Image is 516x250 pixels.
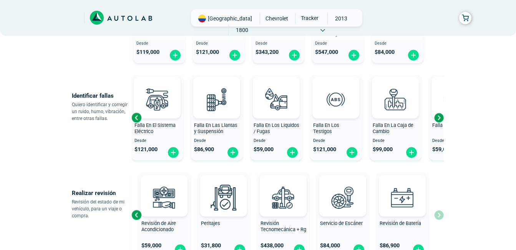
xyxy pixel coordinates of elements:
[432,122,475,128] span: Falla En Los Frenos
[167,147,179,158] img: fi_plus-circle2.svg
[286,147,299,158] img: fi_plus-circle2.svg
[194,138,240,143] span: Desde
[153,177,176,200] img: AD0BCuuxAAAAAElFTkSuQmCC
[432,146,452,153] span: $ 59,000
[320,242,340,249] span: $ 84,000
[212,177,235,200] img: AD0BCuuxAAAAAElFTkSuQmCC
[207,180,241,214] img: peritaje-v3.svg
[229,49,241,61] img: fi_plus-circle2.svg
[295,13,323,23] span: TRACKER
[201,220,220,226] span: Peritajes
[196,41,242,46] span: Desde
[131,75,183,160] button: Falla En El Sistema Eléctrico Desde $121,000
[72,101,131,122] p: Quiero identificar y corregir un ruido, humo, vibración, entre otras fallas.
[134,122,176,135] span: Falla En El Sistema Eléctrico
[256,49,279,55] span: $ 343,200
[254,146,274,153] span: $ 59,000
[378,82,412,116] img: diagnostic_caja-de-cambios-v3.svg
[263,13,290,24] span: CHEVROLET
[313,146,336,153] span: $ 121,000
[380,242,400,249] span: $ 86,900
[391,177,414,200] img: AD0BCuuxAAAAAElFTkSuQmCC
[319,82,353,116] img: diagnostic_diagnostic_abs-v3.svg
[136,41,182,46] span: Desde
[265,78,288,102] img: AD0BCuuxAAAAAElFTkSuQmCC
[229,24,256,36] span: 1800
[134,146,158,153] span: $ 121,000
[432,138,478,143] span: Desde
[260,242,284,249] span: $ 438,000
[429,75,481,160] button: Falla En Los Frenos Desde $59,000
[315,41,361,46] span: Desde
[251,75,302,160] button: Falla En Los Liquidos / Fugas Desde $59,000
[256,41,301,46] span: Desde
[320,220,363,226] span: Servicio de Escáner
[200,82,234,116] img: diagnostic_suspension-v3.svg
[375,49,395,55] span: $ 84,000
[310,75,362,160] button: Falla En Los Testigos Desde $121,000
[208,15,252,22] span: [GEOGRAPHIC_DATA]
[384,78,407,102] img: AD0BCuuxAAAAAElFTkSuQmCC
[315,49,338,55] span: $ 547,000
[205,78,228,102] img: AD0BCuuxAAAAAElFTkSuQmCC
[254,122,299,135] span: Falla En Los Liquidos / Fugas
[407,49,420,61] img: fi_plus-circle2.svg
[438,82,472,116] img: diagnostic_disco-de-freno-v3.svg
[324,78,347,102] img: AD0BCuuxAAAAAElFTkSuQmCC
[147,180,181,214] img: aire_acondicionado-v3.svg
[348,49,360,61] img: fi_plus-circle2.svg
[385,180,419,214] img: cambio_bateria-v3.svg
[375,41,420,46] span: Desde
[313,122,339,135] span: Falla En Los Testigos
[146,78,169,102] img: AD0BCuuxAAAAAElFTkSuQmCC
[328,13,355,24] span: 2013
[370,75,421,160] button: Falla En La Caja de Cambio Desde $99,000
[288,49,300,61] img: fi_plus-circle2.svg
[331,177,354,200] img: AD0BCuuxAAAAAElFTkSuQmCC
[141,220,176,233] span: Revisión de Aire Acondicionado
[227,147,239,158] img: fi_plus-circle2.svg
[72,90,131,101] p: Identificar fallas
[196,49,219,55] span: $ 121,000
[313,138,359,143] span: Desde
[405,147,418,158] img: fi_plus-circle2.svg
[315,25,342,37] span: Revisión por Kilometraje
[198,15,206,22] img: Flag of COLOMBIA
[266,180,300,214] img: revision_tecno_mecanica-v3.svg
[380,220,421,226] span: Revisión de Batería
[194,122,237,135] span: Falla En Las Llantas y Suspensión
[194,146,214,153] span: $ 86,900
[169,49,181,61] img: fi_plus-circle2.svg
[373,138,418,143] span: Desde
[136,49,159,55] span: $ 119,000
[443,78,466,102] img: AD0BCuuxAAAAAElFTkSuQmCC
[72,188,131,198] p: Realizar revisión
[131,209,142,221] div: Previous slide
[131,112,142,123] div: Previous slide
[141,242,161,249] span: $ 59,000
[260,220,306,233] span: Revisión Tecnomecánica + Rg
[373,122,413,135] span: Falla En La Caja de Cambio
[254,138,299,143] span: Desde
[373,146,393,153] span: $ 99,000
[72,198,131,219] p: Revisión del estado de mi vehículo, para un viaje o compra.
[326,180,360,214] img: escaner-v3.svg
[140,82,174,116] img: diagnostic_bombilla-v3.svg
[259,82,293,116] img: diagnostic_gota-de-sangre-v3.svg
[346,147,358,158] img: fi_plus-circle2.svg
[433,112,445,123] div: Next slide
[201,242,221,249] span: $ 31,800
[134,138,180,143] span: Desde
[272,177,295,200] img: AD0BCuuxAAAAAElFTkSuQmCC
[191,75,243,160] button: Falla En Las Llantas y Suspensión Desde $86,900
